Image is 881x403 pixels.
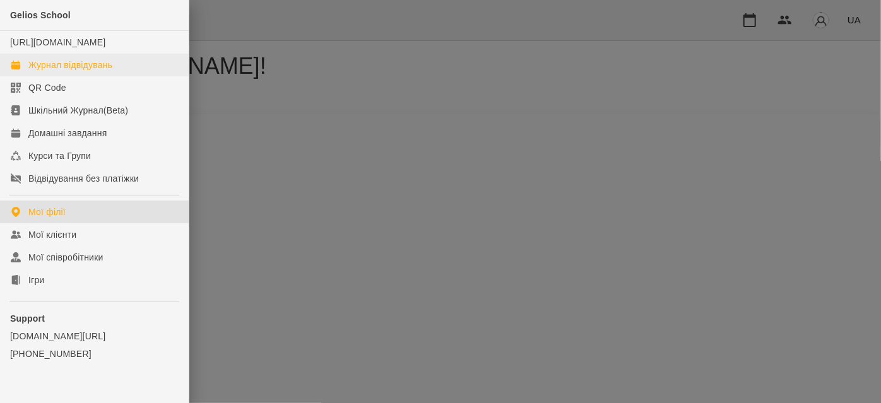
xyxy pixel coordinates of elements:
div: Мої клієнти [28,228,76,241]
a: [PHONE_NUMBER] [10,348,179,360]
div: Ігри [28,274,44,286]
div: Курси та Групи [28,149,91,162]
a: [DOMAIN_NAME][URL] [10,330,179,342]
div: Домашні завдання [28,127,107,139]
div: Мої співробітники [28,251,103,264]
div: Мої філії [28,206,66,218]
div: Відвідування без платіжки [28,172,139,185]
span: Gelios School [10,10,71,20]
div: QR Code [28,81,66,94]
div: Журнал відвідувань [28,59,112,71]
div: Шкільний Журнал(Beta) [28,104,128,117]
a: [URL][DOMAIN_NAME] [10,37,105,47]
p: Support [10,312,179,325]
